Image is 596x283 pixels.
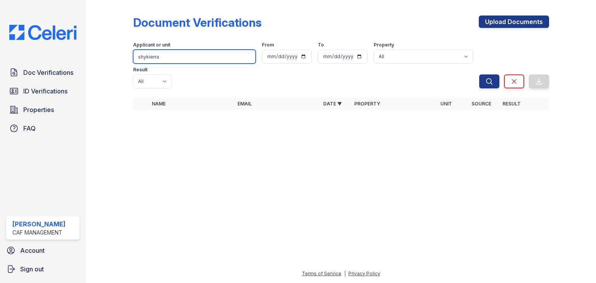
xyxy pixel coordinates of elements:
a: ID Verifications [6,83,80,99]
a: Terms of Service [302,271,341,276]
a: Source [471,101,491,107]
a: Upload Documents [479,16,549,28]
a: Name [152,101,166,107]
span: Doc Verifications [23,68,73,77]
span: FAQ [23,124,36,133]
a: Property [354,101,380,107]
a: Doc Verifications [6,65,80,80]
label: Result [133,67,147,73]
a: Account [3,243,83,258]
span: Sign out [20,264,44,274]
div: CAF Management [12,229,66,236]
label: Applicant or unit [133,42,170,48]
div: [PERSON_NAME] [12,219,66,229]
label: Property [374,42,394,48]
span: ID Verifications [23,86,68,96]
img: CE_Logo_Blue-a8612792a0a2168367f1c8372b55b34899dd931a85d93a1a3d3e32e68fde9ad4.png [3,25,83,40]
a: Properties [6,102,80,117]
span: Properties [23,105,54,114]
div: | [344,271,346,276]
div: Document Verifications [133,16,262,29]
a: Date ▼ [323,101,342,107]
label: From [262,42,274,48]
a: Result [502,101,521,107]
a: Unit [440,101,452,107]
a: FAQ [6,121,80,136]
span: Account [20,246,45,255]
a: Email [237,101,252,107]
a: Privacy Policy [348,271,380,276]
a: Sign out [3,261,83,277]
input: Search by name, email, or unit number [133,50,256,64]
label: To [318,42,324,48]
